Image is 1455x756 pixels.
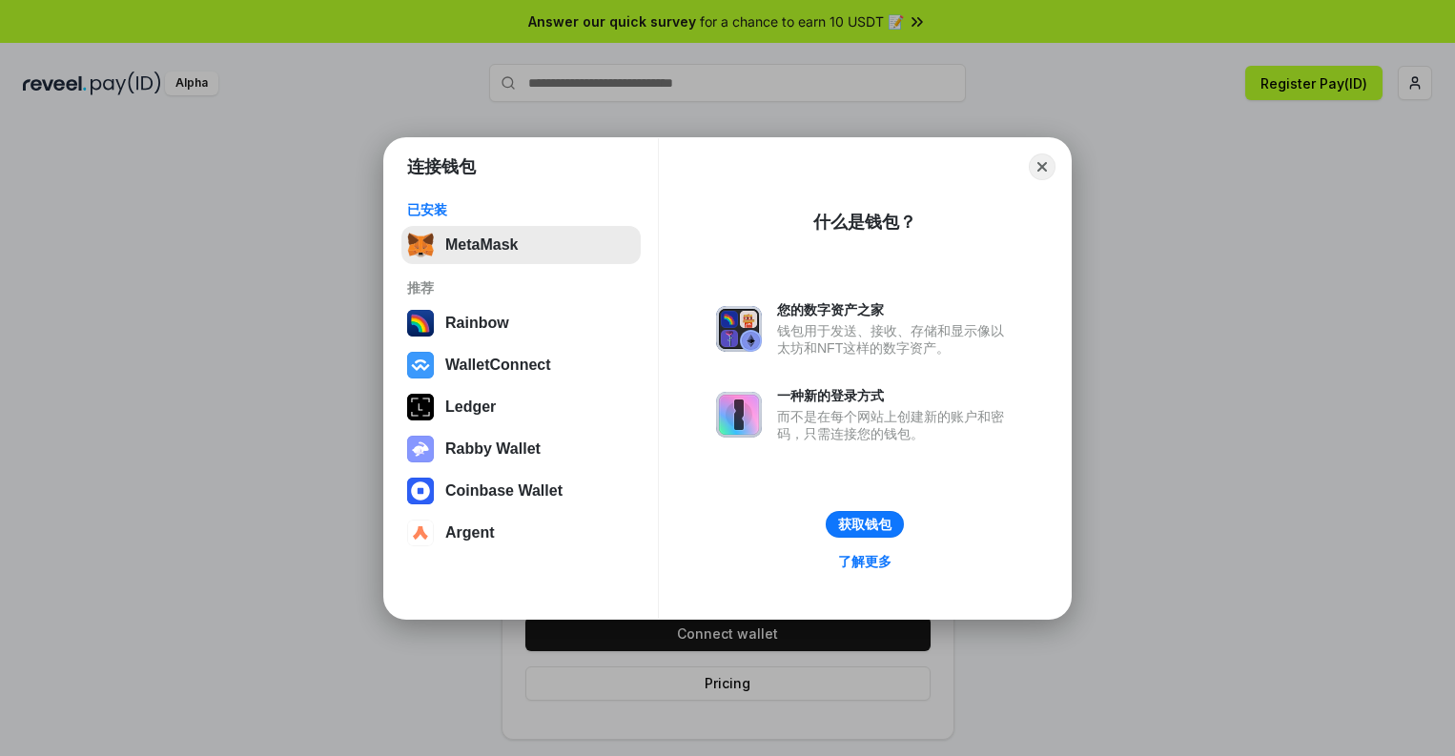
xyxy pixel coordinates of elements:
button: Rabby Wallet [401,430,641,468]
button: Close [1029,153,1055,180]
h1: 连接钱包 [407,155,476,178]
button: Rainbow [401,304,641,342]
div: 一种新的登录方式 [777,387,1014,404]
div: Ledger [445,398,496,416]
div: Rabby Wallet [445,440,541,458]
div: 钱包用于发送、接收、存储和显示像以太坊和NFT这样的数字资产。 [777,322,1014,357]
a: 了解更多 [827,549,903,574]
img: svg+xml,%3Csvg%20xmlns%3D%22http%3A%2F%2Fwww.w3.org%2F2000%2Fsvg%22%20fill%3D%22none%22%20viewBox... [716,306,762,352]
img: svg+xml,%3Csvg%20xmlns%3D%22http%3A%2F%2Fwww.w3.org%2F2000%2Fsvg%22%20fill%3D%22none%22%20viewBox... [716,392,762,438]
div: Coinbase Wallet [445,482,563,500]
button: WalletConnect [401,346,641,384]
div: 已安装 [407,201,635,218]
button: Ledger [401,388,641,426]
div: 什么是钱包？ [813,211,916,234]
div: WalletConnect [445,357,551,374]
img: svg+xml,%3Csvg%20width%3D%2228%22%20height%3D%2228%22%20viewBox%3D%220%200%2028%2028%22%20fill%3D... [407,520,434,546]
div: 了解更多 [838,553,891,570]
div: Rainbow [445,315,509,332]
div: Argent [445,524,495,541]
button: 获取钱包 [826,511,904,538]
img: svg+xml,%3Csvg%20xmlns%3D%22http%3A%2F%2Fwww.w3.org%2F2000%2Fsvg%22%20fill%3D%22none%22%20viewBox... [407,436,434,462]
div: 而不是在每个网站上创建新的账户和密码，只需连接您的钱包。 [777,408,1014,442]
img: svg+xml,%3Csvg%20fill%3D%22none%22%20height%3D%2233%22%20viewBox%3D%220%200%2035%2033%22%20width%... [407,232,434,258]
button: Argent [401,514,641,552]
div: MetaMask [445,236,518,254]
div: 获取钱包 [838,516,891,533]
img: svg+xml,%3Csvg%20width%3D%2228%22%20height%3D%2228%22%20viewBox%3D%220%200%2028%2028%22%20fill%3D... [407,478,434,504]
div: 您的数字资产之家 [777,301,1014,318]
img: svg+xml,%3Csvg%20xmlns%3D%22http%3A%2F%2Fwww.w3.org%2F2000%2Fsvg%22%20width%3D%2228%22%20height%3... [407,394,434,420]
button: MetaMask [401,226,641,264]
img: svg+xml,%3Csvg%20width%3D%2228%22%20height%3D%2228%22%20viewBox%3D%220%200%2028%2028%22%20fill%3D... [407,352,434,378]
button: Coinbase Wallet [401,472,641,510]
img: svg+xml,%3Csvg%20width%3D%22120%22%20height%3D%22120%22%20viewBox%3D%220%200%20120%20120%22%20fil... [407,310,434,337]
div: 推荐 [407,279,635,296]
